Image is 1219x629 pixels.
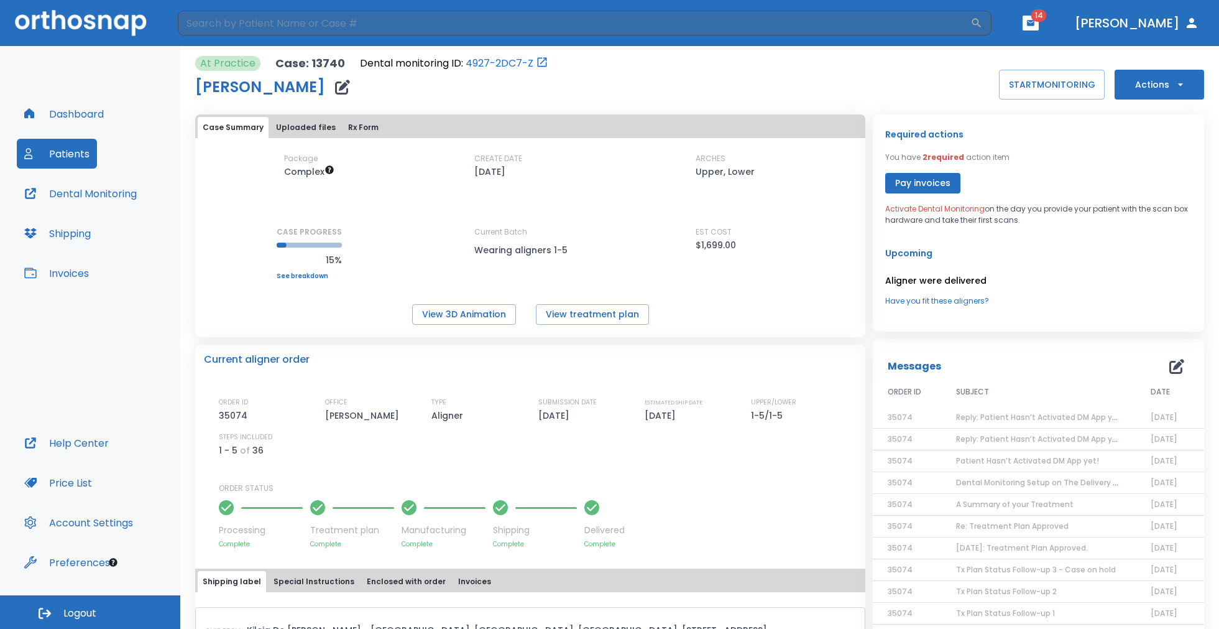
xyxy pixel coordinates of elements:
p: SUBMISSION DATE [538,397,597,408]
button: [PERSON_NAME] [1070,12,1204,34]
button: Account Settings [17,508,140,538]
div: Tooltip anchor [108,557,119,568]
p: Required actions [885,127,964,142]
span: A Summary of your Treatment [956,499,1074,510]
p: You have action item [885,152,1010,163]
button: View treatment plan [536,304,649,325]
button: Dashboard [17,99,111,129]
span: ORDER ID [888,386,921,398]
button: STARTMONITORING [999,70,1105,100]
p: $1,699.00 [696,238,736,253]
span: Tx Plan Status Follow-up 1 [956,608,1055,618]
p: Messages [888,359,941,374]
button: Dental Monitoring [17,179,144,208]
p: At Practice [200,56,255,71]
p: STEPS INCLUDED [219,432,272,443]
p: Complete [402,539,485,549]
p: Complete [584,539,625,549]
p: Aligner [431,408,467,423]
span: SUBJECT [956,386,989,398]
p: EST COST [696,226,732,238]
span: [DATE] [1151,586,1177,597]
button: Invoices [17,258,96,288]
span: 35074 [888,586,913,597]
span: 2 required [922,152,964,162]
button: Pay invoices [885,173,960,193]
button: Shipping [17,218,98,248]
span: 35074 [888,455,913,466]
img: Orthosnap [15,10,147,35]
span: Tx Plan Status Follow-up 3 - Case on hold [956,564,1116,575]
p: Package [284,153,318,164]
p: 35074 [219,408,252,423]
p: 15% [277,253,342,268]
span: Activate Dental Monitoring [885,203,985,214]
h1: [PERSON_NAME] [195,80,325,95]
button: Uploaded files [271,117,341,138]
div: Open patient in dental monitoring portal [360,56,548,71]
span: Dental Monitoring Setup on The Delivery Day [956,477,1128,488]
p: Delivered [584,524,625,537]
p: on the day you provide your patient with the scan box hardware and take their first scans. [885,203,1192,226]
span: [DATE] [1151,455,1177,466]
span: 35074 [888,608,913,618]
div: tabs [198,571,863,592]
p: ORDER ID [219,397,248,408]
button: Enclosed with order [362,571,451,592]
p: of [240,443,250,458]
button: Patients [17,139,97,169]
span: Reply: Patient Hasn’t Activated DM App yet! [956,434,1123,444]
input: Search by Patient Name or Case # [178,11,970,35]
button: View 3D Animation [412,304,516,325]
p: Wearing aligners 1-5 [474,243,586,258]
p: Current aligner order [204,352,310,367]
p: Upper, Lower [696,164,755,179]
p: CREATE DATE [474,153,522,164]
button: Price List [17,468,99,498]
p: 1-5/1-5 [751,408,787,423]
a: See breakdown [277,273,342,280]
p: Current Batch [474,226,586,238]
span: [DATE] [1151,543,1177,553]
span: 35074 [888,412,913,422]
p: 36 [252,443,264,458]
button: Shipping label [198,571,266,592]
span: Tx Plan Status Follow-up 2 [956,586,1057,597]
p: TYPE [431,397,446,408]
span: [DATE] [1151,608,1177,618]
p: [DATE] [645,408,680,423]
p: ORDER STATUS [219,483,857,494]
p: Aligner were delivered [885,273,1192,288]
p: Treatment plan [310,524,394,537]
button: Help Center [17,428,116,458]
p: Complete [493,539,577,549]
button: Actions [1115,70,1204,100]
p: 1 - 5 [219,443,237,458]
span: DATE [1151,386,1170,398]
p: OFFICE [325,397,347,408]
span: 35074 [888,499,913,510]
a: Have you fit these aligners? [885,296,1192,307]
button: Special Instructions [269,571,359,592]
span: [DATE] [1151,434,1177,444]
span: 35074 [888,543,913,553]
p: UPPER/LOWER [751,397,796,408]
span: [DATE] [1151,564,1177,575]
span: Re: Treatment Plan Approved [956,521,1069,531]
span: Reply: Patient Hasn’t Activated DM App yet! [956,412,1123,422]
span: [DATE] [1151,499,1177,510]
button: Preferences [17,547,117,577]
span: [DATE] [1151,412,1177,422]
p: CASE PROGRESS [277,226,342,238]
p: [DATE] [474,164,505,179]
span: Patient Hasn’t Activated DM App yet! [956,455,1099,466]
a: 4927-2DC7-Z [466,56,533,71]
